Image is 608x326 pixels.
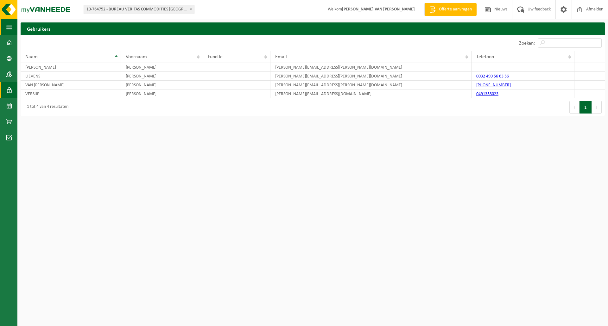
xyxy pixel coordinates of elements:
a: 0491358023 [476,92,498,96]
strong: [PERSON_NAME] VAN [PERSON_NAME] [342,7,415,12]
a: Offerte aanvragen [424,3,477,16]
td: [PERSON_NAME] [21,63,121,72]
span: Voornaam [126,54,147,59]
div: 1 tot 4 van 4 resultaten [24,101,68,113]
span: Naam [25,54,38,59]
td: VAN [PERSON_NAME] [21,81,121,89]
td: VERSIJP [21,89,121,98]
label: Zoeken: [519,41,535,46]
td: [PERSON_NAME][EMAIL_ADDRESS][PERSON_NAME][DOMAIN_NAME] [270,72,472,81]
span: Offerte aanvragen [437,6,473,13]
a: [PHONE_NUMBER] [476,83,511,88]
td: [PERSON_NAME] [121,81,203,89]
span: Telefoon [476,54,494,59]
span: Email [275,54,287,59]
button: 1 [579,101,592,114]
td: LIEVENS [21,72,121,81]
button: Next [592,101,602,114]
td: [PERSON_NAME] [121,72,203,81]
td: [PERSON_NAME] [121,89,203,98]
td: [PERSON_NAME][EMAIL_ADDRESS][PERSON_NAME][DOMAIN_NAME] [270,63,472,72]
h2: Gebruikers [21,22,605,35]
td: [PERSON_NAME][EMAIL_ADDRESS][DOMAIN_NAME] [270,89,472,98]
button: Previous [569,101,579,114]
span: Functie [208,54,223,59]
td: [PERSON_NAME][EMAIL_ADDRESS][PERSON_NAME][DOMAIN_NAME] [270,81,472,89]
span: 10-764752 - BUREAU VERITAS COMMODITIES ANTWERP NV - ANTWERPEN [84,5,194,14]
a: 0032 490 56 63 56 [476,74,509,79]
td: [PERSON_NAME] [121,63,203,72]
